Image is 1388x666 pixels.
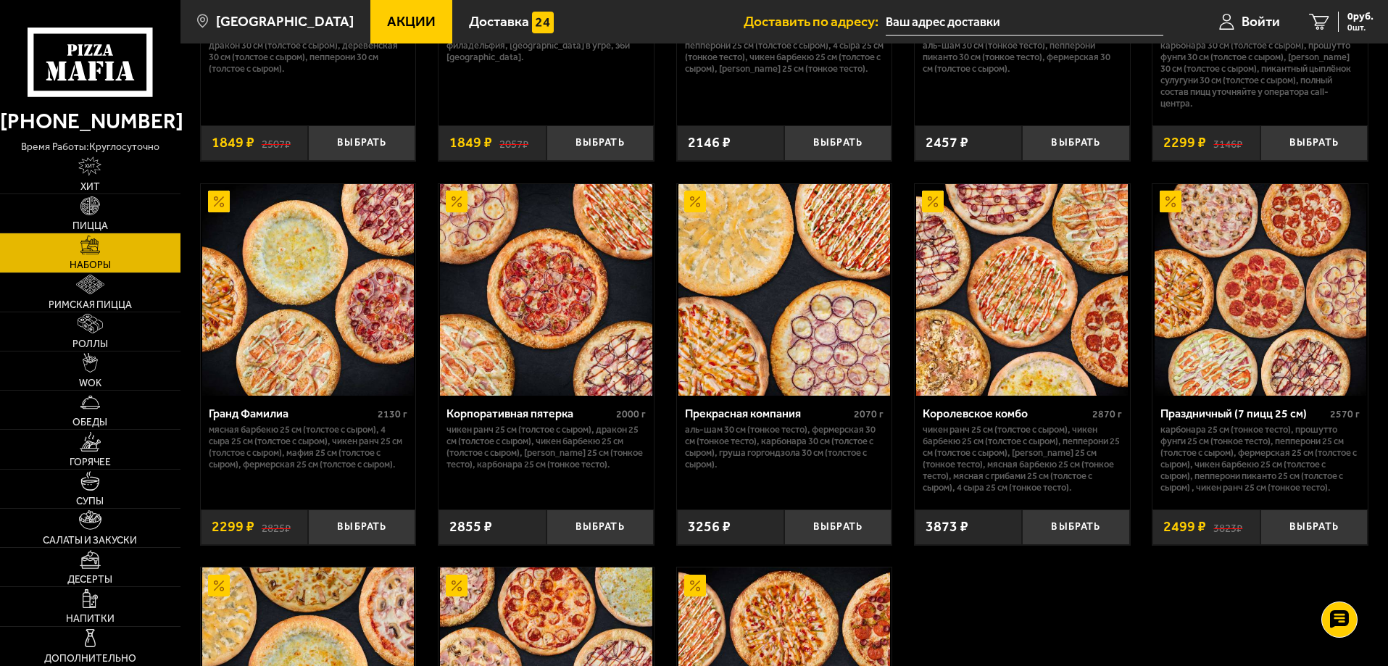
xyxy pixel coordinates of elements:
[1213,520,1242,534] s: 3823 ₽
[1160,407,1326,420] div: Праздничный (7 пицц 25 см)
[209,40,408,75] p: Дракон 30 см (толстое с сыром), Деревенская 30 см (толстое с сыром), Пепперони 30 см (толстое с с...
[209,407,375,420] div: Гранд Фамилиа
[72,339,108,349] span: Роллы
[208,191,230,212] img: Акционный
[1347,23,1374,32] span: 0 шт.
[1163,520,1206,534] span: 2499 ₽
[202,184,414,396] img: Гранд Фамилиа
[926,520,968,534] span: 3873 ₽
[212,136,254,150] span: 1849 ₽
[616,408,646,420] span: 2000 г
[262,136,291,150] s: 2507 ₽
[1347,12,1374,22] span: 0 руб.
[547,509,654,545] button: Выбрать
[678,184,890,396] img: Прекрасная компания
[916,184,1128,396] img: Королевское комбо
[1330,408,1360,420] span: 2570 г
[446,575,467,596] img: Акционный
[685,407,851,420] div: Прекрасная компания
[684,575,706,596] img: Акционный
[1022,509,1129,545] button: Выбрать
[532,12,554,33] img: 15daf4d41897b9f0e9f617042186c801.svg
[201,184,416,396] a: АкционныйГранд Фамилиа
[744,14,886,28] span: Доставить по адресу:
[1160,424,1360,494] p: Карбонара 25 см (тонкое тесто), Прошутто Фунги 25 см (тонкое тесто), Пепперони 25 см (толстое с с...
[1213,136,1242,150] s: 3146 ₽
[66,614,115,624] span: Напитки
[449,136,492,150] span: 1849 ₽
[446,40,646,63] p: Филадельфия, [GEOGRAPHIC_DATA] в угре, Эби [GEOGRAPHIC_DATA].
[688,520,731,534] span: 3256 ₽
[43,536,137,546] span: Салаты и закуски
[216,14,354,28] span: [GEOGRAPHIC_DATA]
[72,417,107,428] span: Обеды
[49,300,132,310] span: Римская пицца
[923,407,1089,420] div: Королевское комбо
[1260,125,1368,161] button: Выбрать
[684,191,706,212] img: Акционный
[387,14,436,28] span: Акции
[784,509,892,545] button: Выбрать
[262,520,291,534] s: 2825 ₽
[80,182,100,192] span: Хит
[926,136,968,150] span: 2457 ₽
[79,378,101,388] span: WOK
[1022,125,1129,161] button: Выбрать
[212,520,254,534] span: 2299 ₽
[685,424,884,470] p: Аль-Шам 30 см (тонкое тесто), Фермерская 30 см (тонкое тесто), Карбонара 30 см (толстое с сыром),...
[308,509,415,545] button: Выбрать
[677,184,892,396] a: АкционныйПрекрасная компания
[44,654,136,664] span: Дополнительно
[208,575,230,596] img: Акционный
[439,184,654,396] a: АкционныйКорпоративная пятерка
[308,125,415,161] button: Выбрать
[1152,184,1368,396] a: АкционныйПраздничный (7 пицц 25 см)
[922,191,944,212] img: Акционный
[547,125,654,161] button: Выбрать
[67,575,112,585] span: Десерты
[1160,40,1360,109] p: Карбонара 30 см (толстое с сыром), Прошутто Фунги 30 см (толстое с сыром), [PERSON_NAME] 30 см (т...
[209,424,408,470] p: Мясная Барбекю 25 см (толстое с сыром), 4 сыра 25 см (толстое с сыром), Чикен Ранч 25 см (толстое...
[685,40,884,75] p: Пепперони 25 см (толстое с сыром), 4 сыра 25 см (тонкое тесто), Чикен Барбекю 25 см (толстое с сы...
[72,221,108,231] span: Пицца
[915,184,1130,396] a: АкционныйКоролевское комбо
[70,457,111,467] span: Горячее
[446,424,646,470] p: Чикен Ранч 25 см (толстое с сыром), Дракон 25 см (толстое с сыром), Чикен Барбекю 25 см (толстое ...
[688,136,731,150] span: 2146 ₽
[886,9,1163,36] input: Ваш адрес доставки
[70,260,111,270] span: Наборы
[1260,509,1368,545] button: Выбрать
[449,520,492,534] span: 2855 ₽
[440,184,652,396] img: Корпоративная пятерка
[469,14,529,28] span: Доставка
[923,424,1122,494] p: Чикен Ранч 25 см (толстое с сыром), Чикен Барбекю 25 см (толстое с сыром), Пепперони 25 см (толст...
[1155,184,1366,396] img: Праздничный (7 пицц 25 см)
[446,407,612,420] div: Корпоративная пятерка
[854,408,884,420] span: 2070 г
[1242,14,1280,28] span: Войти
[923,40,1122,75] p: Аль-Шам 30 см (тонкое тесто), Пепперони Пиканто 30 см (тонкое тесто), Фермерская 30 см (толстое с...
[1160,191,1181,212] img: Акционный
[1163,136,1206,150] span: 2299 ₽
[446,191,467,212] img: Акционный
[499,136,528,150] s: 2057 ₽
[784,125,892,161] button: Выбрать
[1092,408,1122,420] span: 2870 г
[378,408,407,420] span: 2130 г
[76,496,104,507] span: Супы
